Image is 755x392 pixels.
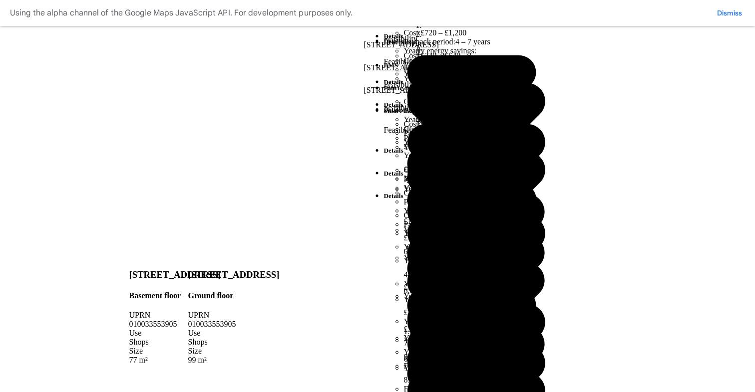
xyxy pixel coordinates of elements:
[129,320,221,329] div: 010033553905
[384,61,545,69] h5: BMS
[404,211,540,220] li: Cost:
[188,356,280,365] div: 99 m²
[129,311,221,320] div: UPRN
[384,84,549,92] h5: Fabric deep
[364,63,549,72] div: [STREET_ADDRESS]
[188,329,280,338] div: Use
[714,8,745,18] button: Dismiss
[129,356,221,365] div: 77 m²
[129,269,221,280] h3: [STREET_ADDRESS]
[420,211,452,219] span: £0 – £160
[129,291,221,300] h4: Basement floor
[188,347,280,356] div: Size
[384,126,540,135] dt: Feasibility
[384,107,540,115] h5: Smart thermostats
[188,291,280,300] h4: Ground floor
[10,6,353,20] div: Using the alpha channel of the Google Maps JavaScript API. For development purposes only.
[188,269,280,280] h3: [STREET_ADDRESS]
[364,86,540,95] div: [STREET_ADDRESS]
[404,229,540,334] li: Yearly energy savings:
[404,316,540,333] span: £31
[188,311,280,320] div: UPRN
[129,347,221,356] div: Size
[455,220,490,228] span: 0 – 5 years
[129,329,221,338] div: Use
[364,40,545,49] div: [STREET_ADDRESS]
[188,338,280,347] div: Shops
[188,320,280,329] div: 010033553905
[129,338,221,347] div: Shops
[384,38,549,46] h5: Heat pump
[404,220,540,229] li: Payback period:
[384,192,540,200] h5: Details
